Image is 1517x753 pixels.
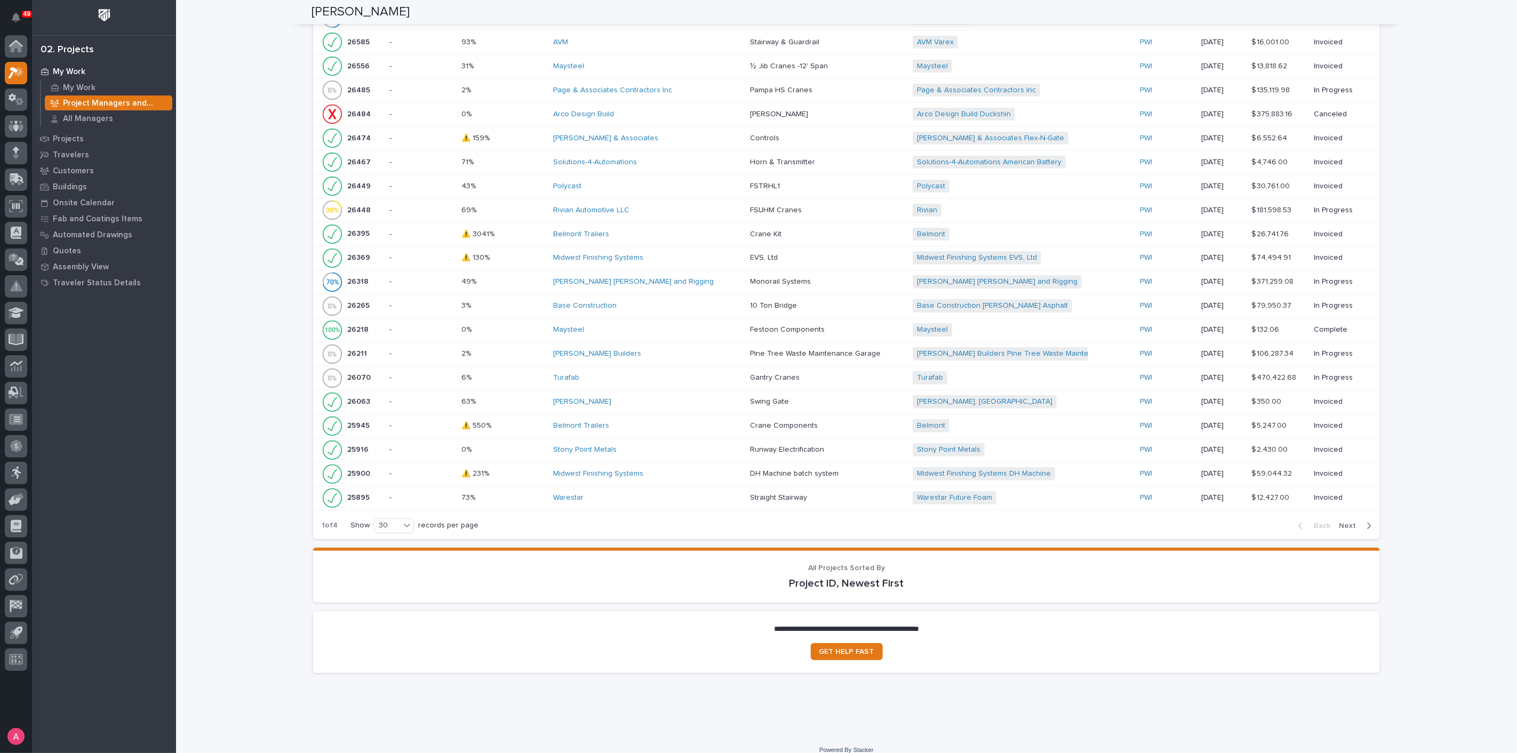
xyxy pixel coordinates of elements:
p: 0% [461,443,474,454]
a: Arco Design Build [553,110,614,119]
div: 30 [374,520,400,531]
p: Assembly View [53,262,109,272]
a: Belmont [917,230,945,239]
a: PWI [1140,493,1153,502]
p: $ 371,259.08 [1252,275,1296,286]
a: Maysteel [553,62,584,71]
p: 26467 [347,156,373,167]
p: [DATE] [1201,445,1243,454]
a: PWI [1140,62,1153,71]
button: Next [1335,521,1380,531]
p: Controls [750,132,782,143]
tr: 2621126211 -2%2% [PERSON_NAME] Builders Pine Tree Waste Maintenance GaragePine Tree Waste Mainten... [313,342,1380,366]
p: $ 106,287.34 [1252,347,1296,358]
tr: 2646726467 -71%71% Solutions-4-Automations Horn & TransmitterHorn & Transmitter Solutions-4-Autom... [313,150,1380,174]
p: 26318 [347,275,371,286]
p: - [389,253,453,262]
p: - [389,110,453,119]
p: 1 of 4 [313,512,346,539]
p: - [389,349,453,358]
p: ⚠️ 550% [461,419,493,430]
a: Base Construction [553,301,617,310]
a: Midwest Finishing Systems EVS, Ltd [917,253,1037,262]
p: ⚠️ 159% [461,132,492,143]
p: Invoiced [1314,62,1363,71]
p: $ 181,598.53 [1252,204,1294,215]
p: Monorail Systems [750,275,813,286]
p: Invoiced [1314,253,1363,262]
p: - [389,373,453,382]
p: Canceled [1314,110,1363,119]
span: Back [1307,521,1330,531]
p: - [389,397,453,406]
p: [DATE] [1201,301,1243,310]
p: In Progress [1314,301,1363,310]
div: Notifications49 [13,13,27,30]
p: 49 [23,10,30,18]
p: $ 74,494.91 [1252,251,1294,262]
a: Warestar [553,493,584,502]
a: Belmont Trailers [553,421,609,430]
p: In Progress [1314,349,1363,358]
p: 26556 [347,60,372,71]
p: Stairway & Guardrail [750,36,822,47]
a: PWI [1140,445,1153,454]
tr: 2644926449 -43%43% Polycast FSTRHL1FSTRHL1 Polycast PWI [DATE]$ 30,761.00$ 30,761.00 Invoiced [313,174,1380,198]
a: Solutions-4-Automations [553,158,637,167]
p: Buildings [53,182,87,192]
p: [DATE] [1201,277,1243,286]
a: [PERSON_NAME] [PERSON_NAME] and Rigging [917,277,1077,286]
a: Rivian Automotive LLC [553,206,629,215]
p: $ 12,427.00 [1252,491,1292,502]
p: Crane Components [750,419,820,430]
p: In Progress [1314,86,1363,95]
a: [PERSON_NAME] & Associates Flex-N-Gate [917,134,1064,143]
tr: 2647426474 -⚠️ 159%⚠️ 159% [PERSON_NAME] & Associates ControlsControls [PERSON_NAME] & Associates... [313,126,1380,150]
a: Projects [32,131,176,147]
h2: [PERSON_NAME] [312,4,410,20]
p: 26585 [347,36,372,47]
a: All Managers [41,111,176,126]
p: Gantry Cranes [750,371,802,382]
tr: 2626526265 -3%3% Base Construction 10 Ton Bridge10 Ton Bridge Base Construction [PERSON_NAME] Asp... [313,294,1380,318]
p: [DATE] [1201,158,1243,167]
a: Arco Design Build Duckshin [917,110,1011,119]
p: $ 6,552.64 [1252,132,1290,143]
a: [PERSON_NAME] [PERSON_NAME] and Rigging [553,277,714,286]
p: Invoiced [1314,469,1363,478]
a: My Work [32,63,176,79]
a: PWI [1140,325,1153,334]
a: PWI [1140,158,1153,167]
a: PWI [1140,134,1153,143]
p: 26485 [347,84,372,95]
p: - [389,469,453,478]
p: 0% [461,108,474,119]
p: - [389,230,453,239]
a: PWI [1140,277,1153,286]
p: Swing Gate [750,395,792,406]
p: ½ Jib Cranes -12' Span [750,60,831,71]
a: Page & Associates Contractors Inc [553,86,672,95]
p: [DATE] [1201,469,1243,478]
a: Stony Point Metals [553,445,617,454]
div: 02. Projects [41,44,94,56]
p: 3% [461,299,473,310]
p: Automated Drawings [53,230,132,240]
p: [DATE] [1201,325,1243,334]
p: - [389,134,453,143]
p: 26211 [347,347,369,358]
p: DH Machine batch system [750,467,841,478]
tr: 2621826218 -0%0% Maysteel Festoon ComponentsFestoon Components Maysteel PWI [DATE]$ 132.06$ 132.0... [313,318,1380,342]
p: [DATE] [1201,253,1243,262]
button: Notifications [5,6,27,29]
p: $ 135,119.98 [1252,84,1292,95]
p: - [389,206,453,215]
p: [DATE] [1201,134,1243,143]
a: PWI [1140,230,1153,239]
tr: 2606326063 -63%63% [PERSON_NAME] Swing GateSwing Gate [PERSON_NAME], [GEOGRAPHIC_DATA] PWI [DATE]... [313,390,1380,414]
tr: 2658526585 -93%93% AVM Stairway & GuardrailStairway & Guardrail AVM Varex PWI [DATE]$ 16,001.00$ ... [313,30,1380,54]
a: PWI [1140,349,1153,358]
p: 26063 [347,395,372,406]
a: PWI [1140,397,1153,406]
p: [DATE] [1201,493,1243,502]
